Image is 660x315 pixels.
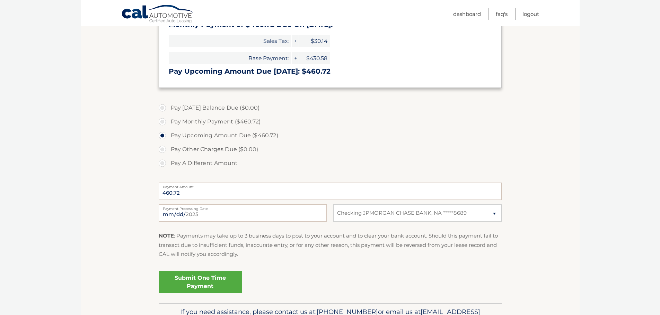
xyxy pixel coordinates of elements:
[169,35,291,47] span: Sales Tax:
[159,204,327,210] label: Payment Processing Date
[169,52,291,64] span: Base Payment:
[292,35,299,47] span: +
[522,8,539,20] a: Logout
[496,8,508,20] a: FAQ's
[159,183,502,188] label: Payment Amount
[159,183,502,200] input: Payment Amount
[159,232,174,239] strong: NOTE
[453,8,481,20] a: Dashboard
[159,129,502,142] label: Pay Upcoming Amount Due ($460.72)
[121,4,194,25] a: Cal Automotive
[299,52,330,64] span: $430.58
[292,52,299,64] span: +
[159,156,502,170] label: Pay A Different Amount
[159,115,502,129] label: Pay Monthly Payment ($460.72)
[159,101,502,115] label: Pay [DATE] Balance Due ($0.00)
[169,67,492,76] h3: Pay Upcoming Amount Due [DATE]: $460.72
[159,142,502,156] label: Pay Other Charges Due ($0.00)
[159,204,327,222] input: Payment Date
[159,271,242,293] a: Submit One Time Payment
[299,35,330,47] span: $30.14
[159,231,502,259] p: : Payments may take up to 3 business days to post to your account and to clear your bank account....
